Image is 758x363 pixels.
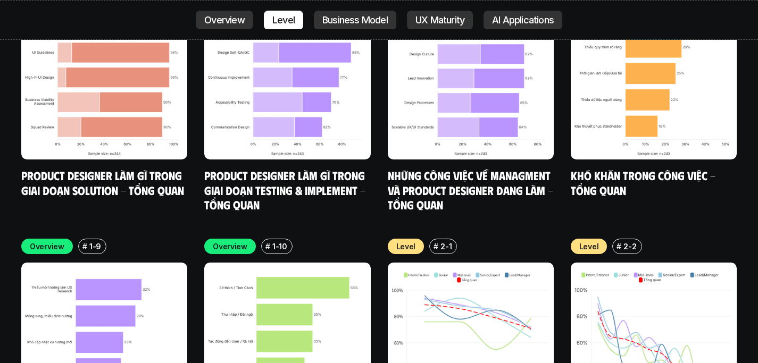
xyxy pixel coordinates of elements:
[314,11,396,30] a: Business Model
[579,241,599,252] p: Level
[388,168,556,212] a: Những công việc về Managment và Product Designer đang làm - Tổng quan
[571,168,718,197] a: Khó khăn trong công việc - Tổng quan
[264,11,303,30] a: Level
[204,168,368,212] a: Product Designer làm gì trong giai đoạn Testing & Implement - Tổng quan
[492,15,554,26] p: AI Applications
[204,15,245,26] p: Overview
[434,242,438,250] h6: #
[82,242,87,250] h6: #
[322,15,388,26] p: Business Model
[272,15,295,26] p: Level
[440,241,452,252] p: 2-1
[213,241,247,252] p: Overview
[30,241,64,252] p: Overview
[265,242,270,250] h6: #
[617,242,621,250] h6: #
[415,15,464,26] p: UX Maturity
[407,11,473,30] a: UX Maturity
[89,241,101,252] p: 1-9
[484,11,562,30] a: AI Applications
[396,241,416,252] p: Level
[196,11,253,30] a: Overview
[272,241,287,252] p: 1-10
[623,241,636,252] p: 2-2
[21,168,185,197] a: Product Designer làm gì trong giai đoạn Solution - Tổng quan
